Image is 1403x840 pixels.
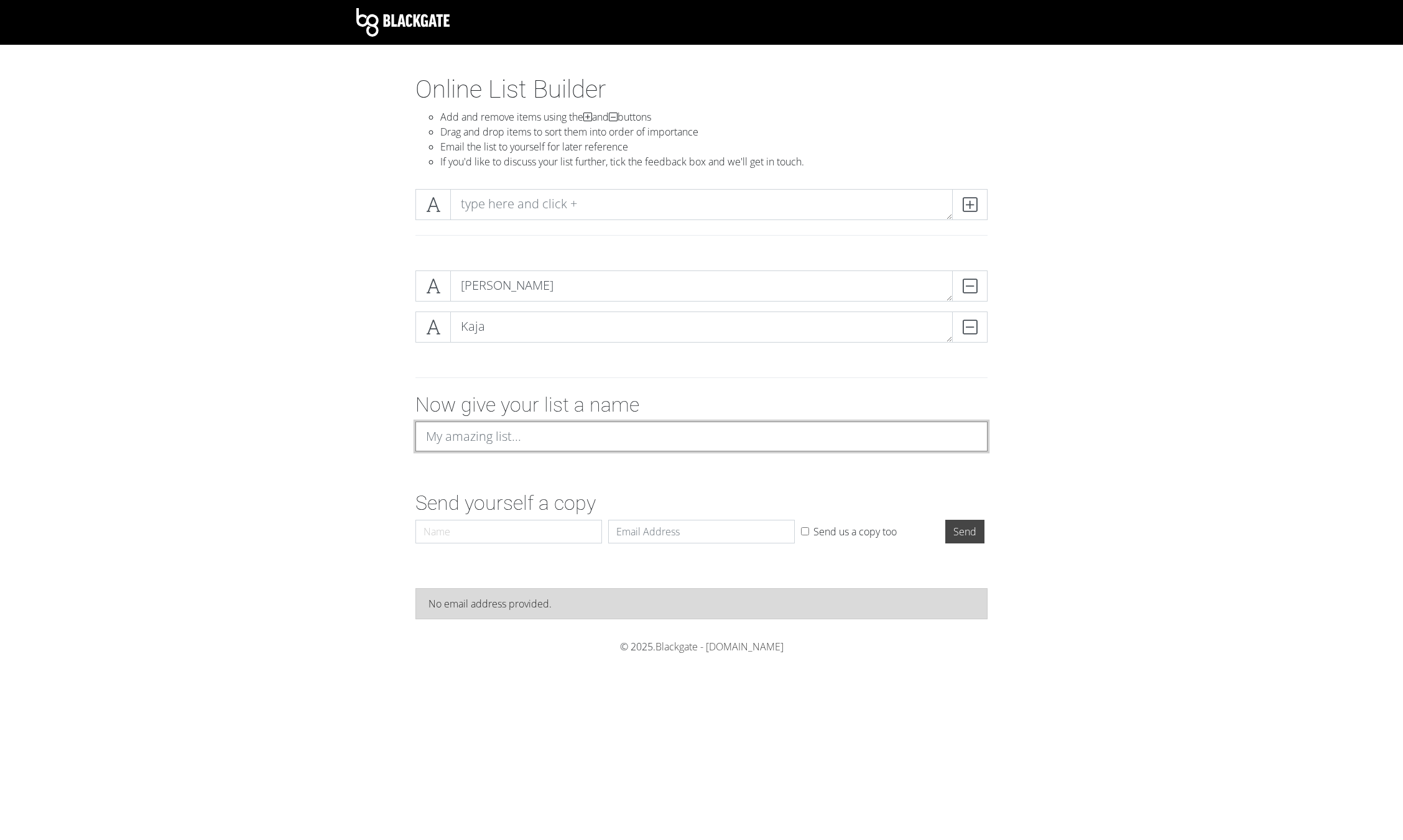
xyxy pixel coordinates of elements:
[415,75,988,104] h1: Online List Builder
[356,639,1047,654] div: © 2025.
[655,640,784,653] a: Blackgate - [DOMAIN_NAME]
[415,422,988,451] input: My amazing list...
[440,154,988,169] li: If you'd like to discuss your list further, tick the feedback box and we'll get in touch.
[356,8,450,37] img: Blackgate
[440,124,988,139] li: Drag and drop items to sort them into order of importance
[440,109,988,124] li: Add and remove items using the and buttons
[608,520,795,543] input: Email Address
[945,520,984,543] input: Send
[415,520,602,543] input: Name
[428,596,975,611] div: No email address provided.
[813,524,897,539] label: Send us a copy too
[440,139,988,154] li: Email the list to yourself for later reference
[415,393,988,417] h2: Now give your list a name
[415,491,988,515] h2: Send yourself a copy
